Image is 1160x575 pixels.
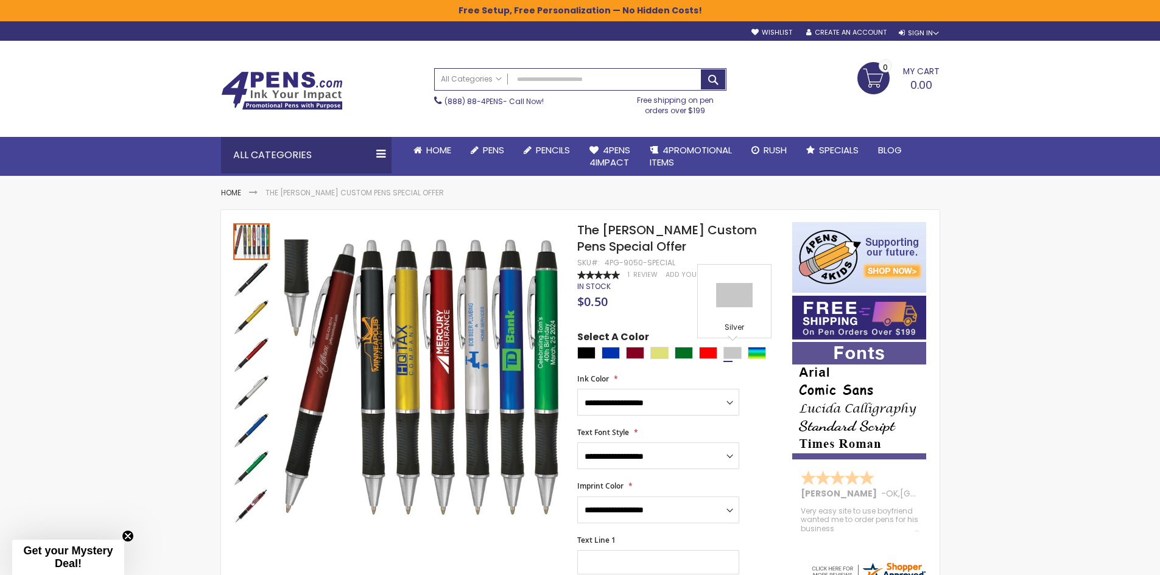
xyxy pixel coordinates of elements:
[233,373,271,411] div: The Barton Custom Pens Special Offer
[742,137,796,164] a: Rush
[650,144,732,169] span: 4PROMOTIONAL ITEMS
[764,144,787,156] span: Rush
[233,335,271,373] div: The Barton Custom Pens Special Offer
[650,347,669,359] div: Gold
[881,487,990,500] span: - ,
[577,281,611,291] span: In stock
[628,270,630,279] span: 1
[801,487,881,500] span: [PERSON_NAME]
[265,188,444,198] li: The [PERSON_NAME] Custom Pens Special Offer
[233,298,271,335] div: The Barton Custom Pens Special Offer
[445,96,544,106] span: - Call Now!
[577,257,600,268] strong: SKU
[868,137,912,164] a: Blog
[514,137,580,164] a: Pencils
[577,271,620,279] div: 100%
[577,330,649,347] span: Select A Color
[628,270,659,279] a: 1 Review
[878,144,902,156] span: Blog
[792,296,926,340] img: Free shipping on orders over $199
[806,28,887,37] a: Create an Account
[577,374,609,384] span: Ink Color
[233,261,270,298] img: The Barton Custom Pens Special Offer
[445,96,503,106] a: (888) 88-4PENS
[283,240,561,518] img: The Barton Custom Pens Special Offer
[624,91,726,115] div: Free shipping on pen orders over $199
[426,144,451,156] span: Home
[900,487,990,500] span: [GEOGRAPHIC_DATA]
[404,137,461,164] a: Home
[233,450,270,486] img: The Barton Custom Pens Special Offer
[233,486,270,524] div: The Barton Custom Pens Special Offer
[748,347,766,359] div: Assorted
[233,487,270,524] img: The Barton Custom Pens Special Offer
[792,222,926,293] img: 4pens 4 kids
[441,74,502,84] span: All Categories
[701,322,768,335] div: Silver
[122,530,134,542] button: Close teaser
[577,221,757,255] span: The [PERSON_NAME] Custom Pens Special Offer
[577,282,611,291] div: Availability
[221,187,241,198] a: Home
[589,144,630,169] span: 4Pens 4impact
[577,535,616,545] span: Text Line 1
[577,427,629,437] span: Text Font Style
[12,540,124,575] div: Get your Mystery Deal!Close teaser
[577,481,624,491] span: Imprint Color
[233,299,270,335] img: The Barton Custom Pens Special Offer
[233,374,270,411] img: The Barton Custom Pens Special Offer
[233,222,271,260] div: The Barton Custom Pens Special Offer
[577,347,596,359] div: Black
[792,342,926,459] img: font-personalization-examples
[899,29,939,38] div: Sign In
[221,71,343,110] img: 4Pens Custom Pens and Promotional Products
[910,77,932,92] span: 0.00
[640,137,742,176] a: 4PROMOTIONALITEMS
[801,507,919,533] div: Very easy site to use boyfriend wanted me to order pens for his business
[605,258,675,268] div: 4PG-9050-SPECIAL
[461,137,514,164] a: Pens
[233,260,271,298] div: The Barton Custom Pens Special Offer
[580,137,640,176] a: 4Pens4impact
[1060,542,1160,575] iframe: Google Customer Reviews
[751,28,792,37] a: Wishlist
[536,144,570,156] span: Pencils
[435,69,508,89] a: All Categories
[577,293,608,310] span: $0.50
[233,411,271,448] div: The Barton Custom Pens Special Offer
[883,61,888,73] span: 0
[483,144,504,156] span: Pens
[666,270,727,279] a: Add Your Review
[857,62,940,92] a: 0.00 0
[233,336,270,373] img: The Barton Custom Pens Special Offer
[723,347,742,359] div: Silver
[626,347,644,359] div: Burgundy
[23,545,113,570] span: Get your Mystery Deal!
[699,347,717,359] div: Red
[796,137,868,164] a: Specials
[602,347,620,359] div: Blue
[221,137,392,173] div: All Categories
[233,412,270,448] img: The Barton Custom Pens Special Offer
[886,487,898,500] span: OK
[819,144,859,156] span: Specials
[675,347,693,359] div: Green
[233,448,271,486] div: The Barton Custom Pens Special Offer
[633,270,658,279] span: Review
